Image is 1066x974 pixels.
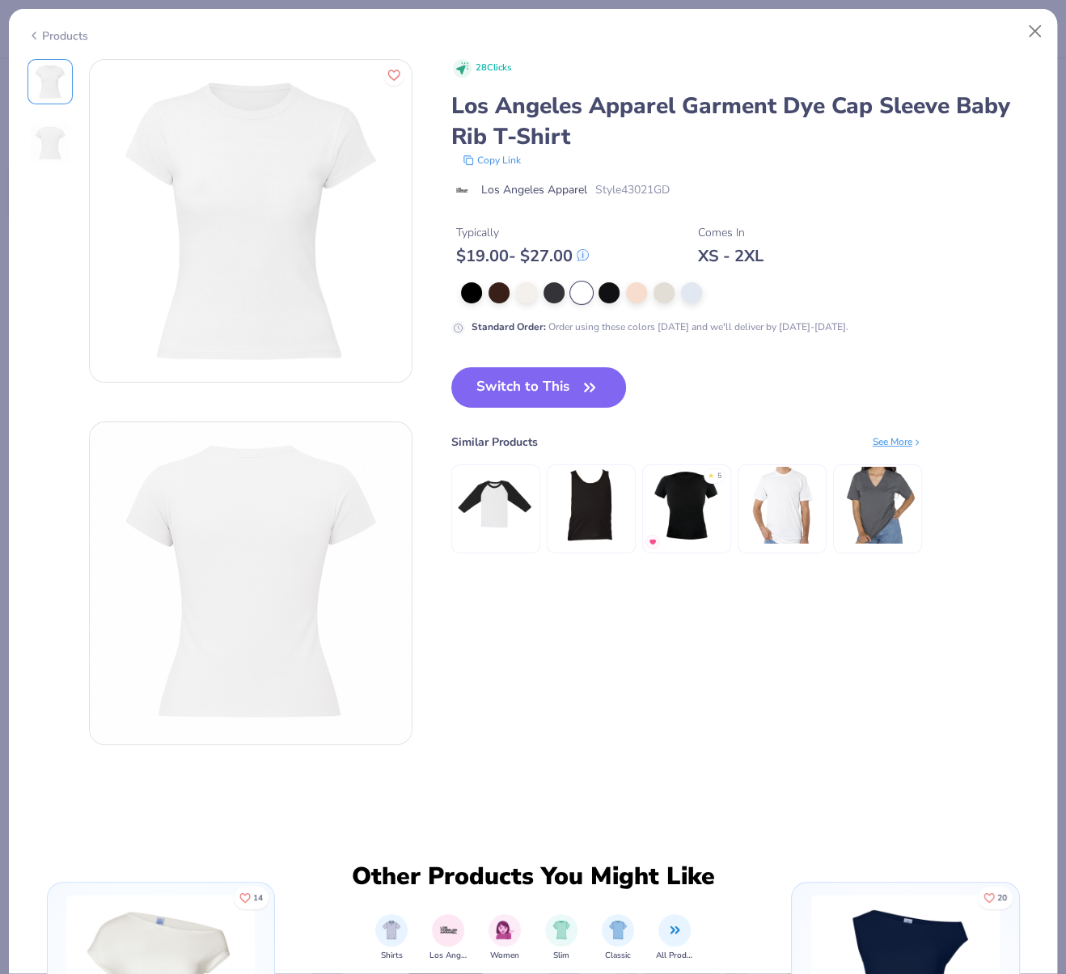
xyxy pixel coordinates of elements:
[458,152,526,168] button: copy to clipboard
[656,914,693,962] div: filter for All Products
[439,921,458,939] img: Los Angeles Apparel Image
[456,224,589,241] div: Typically
[451,91,1039,152] div: Los Angeles Apparel Garment Dye Cap Sleeve Baby Rib T-Shirt
[656,950,693,962] span: All Products
[90,60,412,382] img: Front
[383,65,404,86] button: Like
[698,224,764,241] div: Comes In
[609,921,628,939] img: Classic Image
[717,471,721,482] div: 5
[839,467,916,544] img: Los Angeles Apparel S/S Fine Jersey V-Neck 4.3 Oz
[457,467,534,544] img: Los Angeles Apparel Youth 3/4 Slv Ply Ctn Raglan
[743,467,820,544] img: Los Angeles Apparel S/S Fine Jersey Crew Tall Tee
[552,467,629,544] img: Los Angeles Apparel Toddler Fine Jersey Tank
[234,887,269,909] button: Like
[489,914,521,962] button: filter button
[1020,16,1051,47] button: Close
[552,921,570,939] img: Slim Image
[375,914,408,962] div: filter for Shirts
[997,894,1007,902] span: 20
[489,914,521,962] div: filter for Women
[31,124,70,163] img: Back
[698,246,764,266] div: XS - 2XL
[545,914,577,962] div: filter for Slim
[605,950,631,962] span: Classic
[451,434,538,451] div: Similar Products
[545,914,577,962] button: filter button
[708,471,714,477] div: ★
[341,862,725,891] div: Other Products You Might Like
[873,434,922,449] div: See More
[381,950,403,962] span: Shirts
[451,367,627,408] button: Switch to This
[490,950,519,962] span: Women
[496,921,514,939] img: Women Image
[553,950,569,962] span: Slim
[472,320,546,333] strong: Standard Order :
[602,914,634,962] div: filter for Classic
[472,320,848,334] div: Order using these colors [DATE] and we'll deliver by [DATE]-[DATE].
[429,914,467,962] div: filter for Los Angeles Apparel
[375,914,408,962] button: filter button
[978,887,1013,909] button: Like
[27,28,88,44] div: Products
[481,181,587,198] span: Los Angeles Apparel
[602,914,634,962] button: filter button
[429,914,467,962] button: filter button
[648,537,658,547] img: MostFav.gif
[666,921,684,939] img: All Products Image
[429,950,467,962] span: Los Angeles Apparel
[253,894,263,902] span: 14
[383,921,401,939] img: Shirts Image
[476,61,511,75] span: 28 Clicks
[656,914,693,962] button: filter button
[595,181,670,198] span: Style 43021GD
[31,62,70,101] img: Front
[90,422,412,744] img: Back
[648,467,725,544] img: Los Angeles Apparel Vintage Baby Rib Tee
[451,184,473,197] img: brand logo
[456,246,589,266] div: $ 19.00 - $ 27.00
